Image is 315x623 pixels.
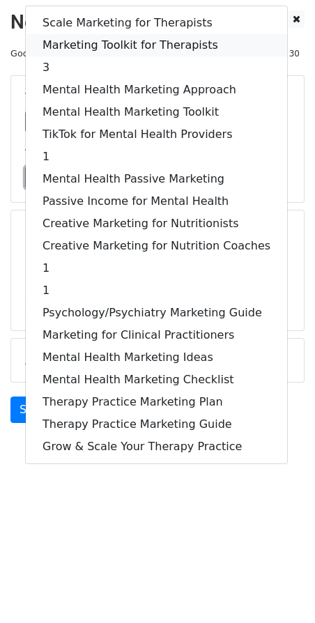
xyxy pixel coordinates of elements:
[26,168,287,190] a: Mental Health Passive Marketing
[26,235,287,257] a: Creative Marketing for Nutrition Coaches
[26,436,287,458] a: Grow & Scale Your Therapy Practice
[245,556,315,623] iframe: Chat Widget
[26,123,287,146] a: TikTok for Mental Health Providers
[26,34,287,56] a: Marketing Toolkit for Therapists
[26,12,287,34] a: Scale Marketing for Therapists
[26,213,287,235] a: Creative Marketing for Nutritionists
[26,101,287,123] a: Mental Health Marketing Toolkit
[26,146,287,168] a: 1
[26,79,287,101] a: Mental Health Marketing Approach
[26,369,287,391] a: Mental Health Marketing Checklist
[26,279,287,302] a: 1
[26,190,287,213] a: Passive Income for Mental Health
[26,324,287,346] a: Marketing for Clinical Practitioners
[26,346,287,369] a: Mental Health Marketing Ideas
[10,397,56,423] a: Send
[26,302,287,324] a: Psychology/Psychiatry Marketing Guide
[26,257,287,279] a: 1
[26,56,287,79] a: 3
[26,391,287,413] a: Therapy Practice Marketing Plan
[10,48,192,59] small: Google Sheet:
[26,413,287,436] a: Therapy Practice Marketing Guide
[10,10,305,34] h2: New Campaign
